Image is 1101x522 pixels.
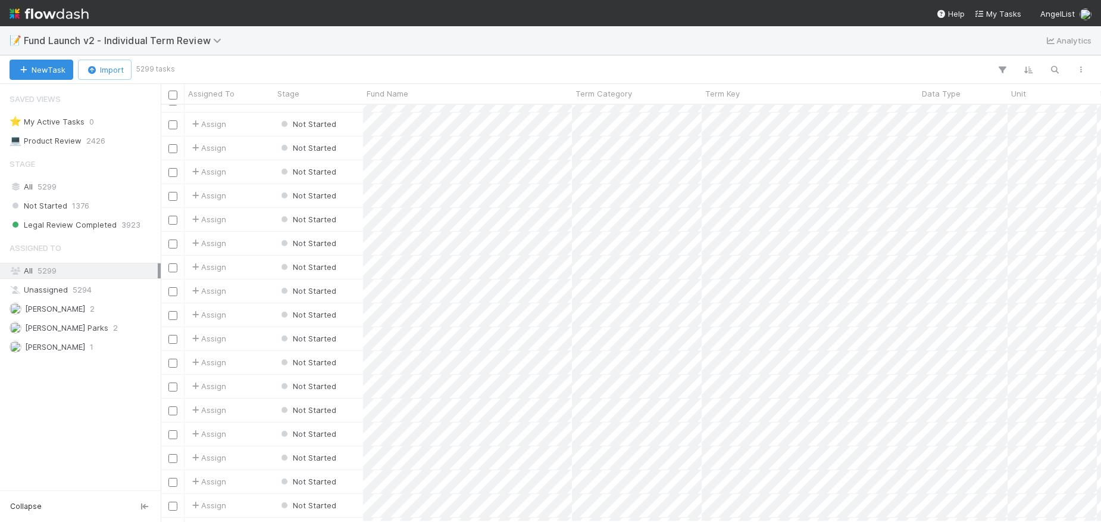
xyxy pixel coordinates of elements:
span: 2 [90,302,95,316]
img: logo-inverted-e16ddd16eac7371096b0.svg [10,4,89,24]
button: Import [78,60,132,80]
input: Toggle Row Selected [168,430,177,439]
div: Not Started [279,452,336,464]
span: Not Started [279,238,336,248]
span: Data Type [922,88,961,100]
input: Toggle Row Selected [168,120,177,129]
input: Toggle Row Selected [168,359,177,368]
span: Assign [189,237,226,249]
span: Legal Review Completed [10,218,117,232]
span: Stage [10,152,35,176]
span: My Tasks [974,9,1021,18]
input: Toggle Row Selected [168,311,177,320]
span: 0 [89,114,94,129]
span: Stage [277,88,299,100]
div: Not Started [279,213,336,225]
a: My Tasks [974,8,1021,20]
span: Not Started [279,405,336,415]
div: All [10,179,158,194]
span: Not Started [279,191,336,200]
span: [PERSON_NAME] [25,304,85,313]
span: AngelList [1040,9,1075,18]
span: 📝 [10,35,21,45]
span: [PERSON_NAME] [25,342,85,352]
div: Assign [189,213,226,225]
span: 1 [90,340,93,355]
span: Assign [189,380,226,392]
span: Assign [189,166,226,178]
div: Not Started [279,285,336,297]
span: Not Started [279,143,336,153]
span: Not Started [279,429,336,439]
div: Assign [189,333,226,344]
span: Not Started [279,167,336,176]
div: Not Started [279,166,336,178]
div: My Active Tasks [10,114,85,129]
span: Assign [189,285,226,297]
span: [PERSON_NAME] Parks [25,323,108,333]
span: Assign [189,452,226,464]
input: Toggle Row Selected [168,216,177,225]
button: NewTask [10,60,73,80]
div: Not Started [279,309,336,321]
span: Fund Name [367,88,408,100]
div: Not Started [279,237,336,249]
span: Unit [1011,88,1026,100]
a: Analytics [1044,33,1091,48]
div: Not Started [279,142,336,154]
span: Assign [189,261,226,273]
span: Assign [189,118,226,130]
span: Assign [189,428,226,440]
input: Toggle Row Selected [168,454,177,463]
span: Not Started [279,310,336,319]
span: Not Started [279,381,336,391]
div: Help [936,8,965,20]
span: Assign [189,356,226,368]
span: 5299 [37,266,57,275]
span: 5299 [37,179,57,194]
input: Toggle Row Selected [168,263,177,272]
span: Not Started [279,453,336,462]
input: Toggle Row Selected [168,168,177,177]
div: Unassigned [10,282,158,297]
span: 1376 [72,198,89,213]
img: avatar_d055a153-5d46-4590-b65c-6ad68ba65107.png [10,341,21,353]
span: Not Started [279,358,336,367]
span: Not Started [10,198,67,213]
span: Not Started [279,477,336,486]
span: Assign [189,404,226,416]
span: Not Started [279,119,336,129]
span: 💻 [10,135,21,145]
div: Not Started [279,356,336,368]
input: Toggle Row Selected [168,335,177,344]
div: Not Started [279,380,336,392]
div: Not Started [279,261,336,273]
div: All [10,263,158,278]
input: Toggle Row Selected [168,240,177,248]
span: Term Category [575,88,632,100]
span: Fund Launch v2 - Individual Term Review [24,35,227,46]
div: Assign [189,476,226,487]
span: Term Key [705,88,740,100]
span: Assign [189,309,226,321]
span: Not Started [279,215,336,224]
img: avatar_6811aa62-070e-4b0a-ab85-15874fb457a1.png [1080,8,1091,20]
span: 3923 [121,218,140,232]
div: Not Started [279,428,336,440]
div: Not Started [279,404,336,416]
span: Assigned To [188,88,234,100]
input: Toggle Row Selected [168,478,177,487]
span: 2 [113,321,118,335]
div: Assign [189,142,226,154]
span: Assign [189,189,226,201]
span: Not Started [279,501,336,510]
input: Toggle Row Selected [168,192,177,201]
span: Collapse [10,501,42,512]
